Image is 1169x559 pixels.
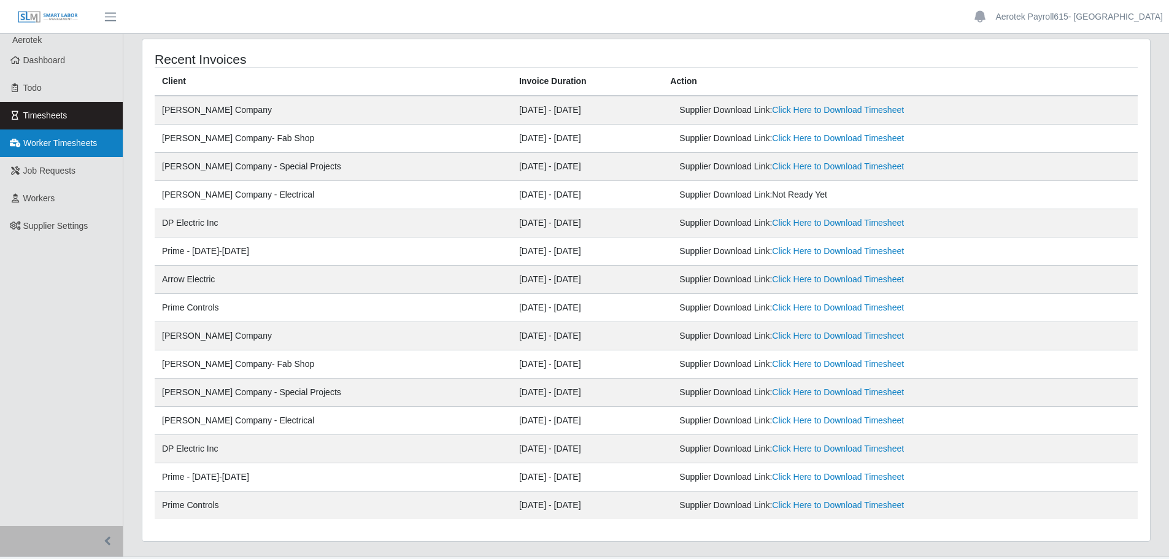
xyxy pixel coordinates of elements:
a: Click Here to Download Timesheet [772,105,904,115]
a: Click Here to Download Timesheet [772,161,904,171]
td: [PERSON_NAME] Company - Special Projects [155,379,512,407]
td: [DATE] - [DATE] [512,463,663,492]
span: Todo [23,83,42,93]
td: [PERSON_NAME] Company - Electrical [155,407,512,435]
td: [DATE] - [DATE] [512,125,663,153]
td: Prime Controls [155,294,512,322]
h4: Recent Invoices [155,52,554,67]
a: Click Here to Download Timesheet [772,331,904,341]
td: [PERSON_NAME] Company [155,96,512,125]
th: Invoice Duration [512,67,663,96]
a: Click Here to Download Timesheet [772,359,904,369]
td: [DATE] - [DATE] [512,322,663,350]
td: [DATE] - [DATE] [512,237,663,266]
td: [DATE] - [DATE] [512,96,663,125]
div: Supplier Download Link: [679,188,968,201]
td: [PERSON_NAME] Company - Special Projects [155,153,512,181]
td: [DATE] - [DATE] [512,492,663,520]
div: Supplier Download Link: [679,132,968,145]
a: Click Here to Download Timesheet [772,472,904,482]
td: [DATE] - [DATE] [512,266,663,294]
div: Supplier Download Link: [679,471,968,484]
td: Prime - [DATE]-[DATE] [155,237,512,266]
td: [PERSON_NAME] Company [155,322,512,350]
a: Click Here to Download Timesheet [772,274,904,284]
a: Click Here to Download Timesheet [772,444,904,453]
a: Click Here to Download Timesheet [772,218,904,228]
a: Click Here to Download Timesheet [772,500,904,510]
img: SLM Logo [17,10,79,24]
td: DP Electric Inc [155,435,512,463]
td: Prime - [DATE]-[DATE] [155,463,512,492]
td: Prime Controls [155,492,512,520]
div: Supplier Download Link: [679,386,968,399]
a: Click Here to Download Timesheet [772,415,904,425]
th: Client [155,67,512,96]
td: [DATE] - [DATE] [512,209,663,237]
td: [DATE] - [DATE] [512,379,663,407]
td: [DATE] - [DATE] [512,407,663,435]
div: Supplier Download Link: [679,499,968,512]
td: [DATE] - [DATE] [512,153,663,181]
a: Click Here to Download Timesheet [772,387,904,397]
td: [DATE] - [DATE] [512,435,663,463]
td: [DATE] - [DATE] [512,350,663,379]
td: Arrow Electric [155,266,512,294]
th: Action [663,67,1138,96]
span: Workers [23,193,55,203]
td: [DATE] - [DATE] [512,181,663,209]
div: Supplier Download Link: [679,273,968,286]
span: Job Requests [23,166,76,175]
td: [PERSON_NAME] Company - Electrical [155,181,512,209]
span: Dashboard [23,55,66,65]
div: Supplier Download Link: [679,358,968,371]
span: Not Ready Yet [772,190,827,199]
td: [DATE] - [DATE] [512,294,663,322]
td: DP Electric Inc [155,209,512,237]
a: Click Here to Download Timesheet [772,133,904,143]
div: Supplier Download Link: [679,414,968,427]
a: Click Here to Download Timesheet [772,303,904,312]
div: Supplier Download Link: [679,442,968,455]
div: Supplier Download Link: [679,160,968,173]
div: Supplier Download Link: [679,245,968,258]
div: Supplier Download Link: [679,330,968,342]
a: Click Here to Download Timesheet [772,246,904,256]
div: Supplier Download Link: [679,217,968,229]
span: Supplier Settings [23,221,88,231]
a: Aerotek Payroll615- [GEOGRAPHIC_DATA] [995,10,1163,23]
span: Worker Timesheets [23,138,97,148]
td: [PERSON_NAME] Company- Fab Shop [155,125,512,153]
td: [PERSON_NAME] Company- Fab Shop [155,350,512,379]
span: Timesheets [23,110,68,120]
div: Supplier Download Link: [679,104,968,117]
div: Supplier Download Link: [679,301,968,314]
span: Aerotek [12,35,42,45]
